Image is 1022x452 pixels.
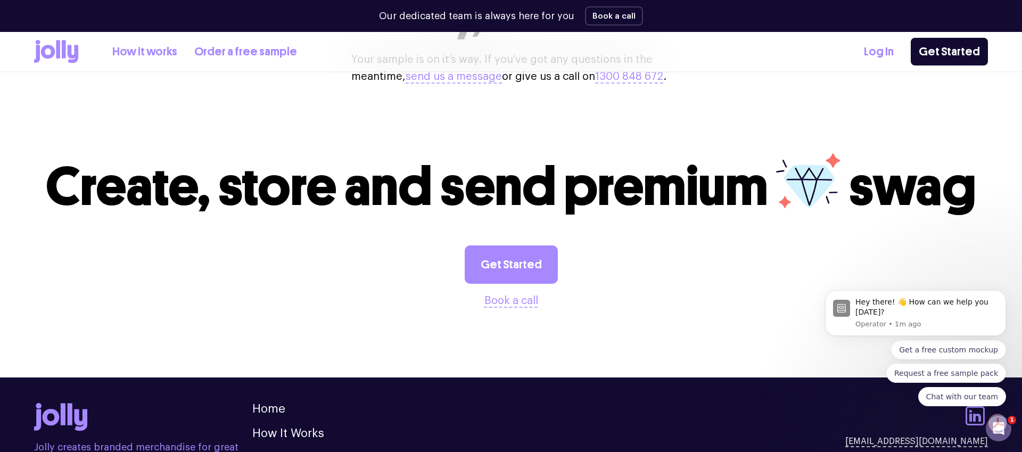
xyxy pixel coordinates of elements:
p: Our dedicated team is always here for you [379,9,574,23]
span: swag [849,154,976,219]
iframe: Intercom live chat [986,416,1011,441]
a: 1300 848 672 [595,71,663,82]
iframe: Intercom notifications message [809,281,1022,413]
span: Create, store and send premium [46,154,768,219]
a: How it works [112,43,177,61]
a: Log In [864,43,894,61]
a: Get Started [465,245,558,284]
a: [EMAIL_ADDRESS][DOMAIN_NAME] [845,435,988,448]
a: Get Started [911,38,988,65]
button: Book a call [585,6,643,26]
a: How It Works [252,428,324,439]
a: Order a free sample [194,43,297,61]
button: send us a message [406,68,502,85]
button: Book a call [484,292,538,309]
a: Home [252,403,285,415]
